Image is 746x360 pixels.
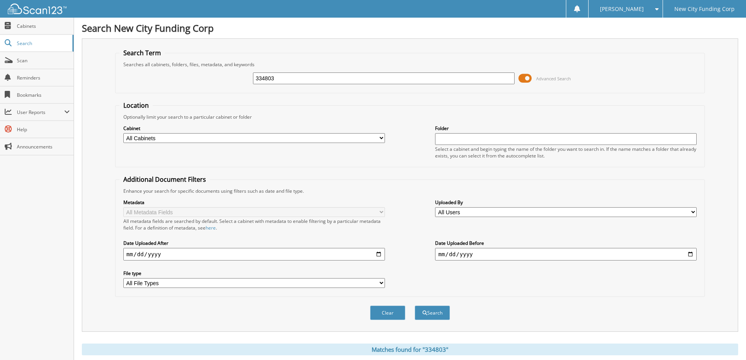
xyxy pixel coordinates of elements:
[435,125,697,132] label: Folder
[82,22,738,34] h1: Search New City Funding Corp
[17,74,70,81] span: Reminders
[119,114,701,120] div: Optionally limit your search to a particular cabinet or folder
[17,57,70,64] span: Scan
[370,306,405,320] button: Clear
[82,344,738,355] div: Matches found for "334803"
[123,240,385,246] label: Date Uploaded After
[600,7,644,11] span: [PERSON_NAME]
[17,40,69,47] span: Search
[123,199,385,206] label: Metadata
[119,175,210,184] legend: Additional Document Filters
[119,188,701,194] div: Enhance your search for specific documents using filters such as date and file type.
[435,199,697,206] label: Uploaded By
[17,92,70,98] span: Bookmarks
[435,240,697,246] label: Date Uploaded Before
[674,7,735,11] span: New City Funding Corp
[435,248,697,261] input: end
[123,270,385,277] label: File type
[415,306,450,320] button: Search
[123,248,385,261] input: start
[17,109,64,116] span: User Reports
[17,143,70,150] span: Announcements
[123,125,385,132] label: Cabinet
[17,126,70,133] span: Help
[206,224,216,231] a: here
[435,146,697,159] div: Select a cabinet and begin typing the name of the folder you want to search in. If the name match...
[119,101,153,110] legend: Location
[119,61,701,68] div: Searches all cabinets, folders, files, metadata, and keywords
[119,49,165,57] legend: Search Term
[536,76,571,81] span: Advanced Search
[8,4,67,14] img: scan123-logo-white.svg
[123,218,385,231] div: All metadata fields are searched by default. Select a cabinet with metadata to enable filtering b...
[17,23,70,29] span: Cabinets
